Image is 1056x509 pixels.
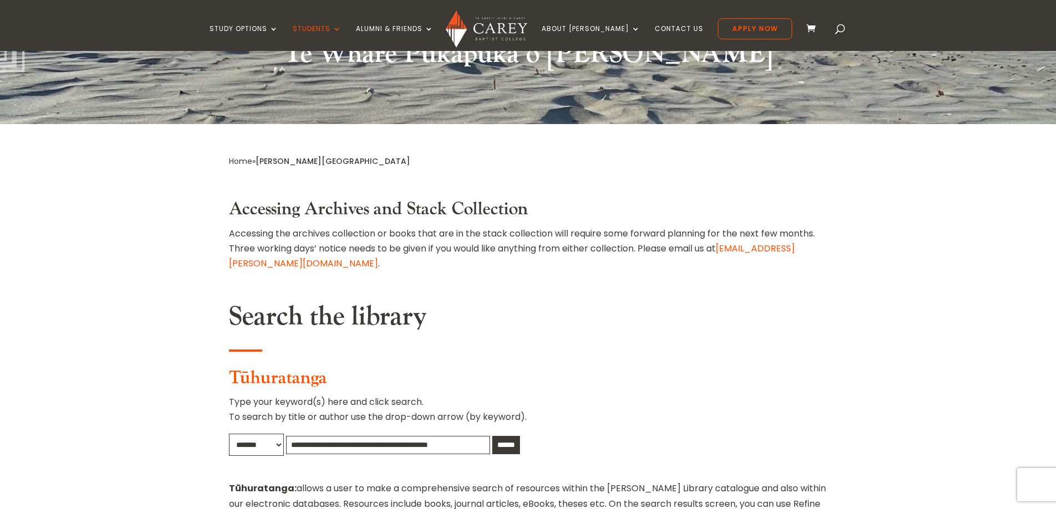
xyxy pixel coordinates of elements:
a: Home [229,156,252,167]
a: Contact Us [655,25,703,51]
p: Accessing the archives collection or books that are in the stack collection will require some for... [229,226,828,271]
h3: Accessing Archives and Stack Collection [229,199,828,225]
h3: Tūhuratanga [229,368,828,394]
span: [PERSON_NAME][GEOGRAPHIC_DATA] [256,156,410,167]
h2: Te Whare Pukapuka o [PERSON_NAME] [229,38,828,76]
a: Study Options [210,25,278,51]
a: Students [293,25,341,51]
h2: Search the library [229,301,828,338]
a: About [PERSON_NAME] [542,25,640,51]
span: » [229,156,410,167]
a: Apply Now [718,18,792,39]
p: Type your keyword(s) here and click search. To search by title or author use the drop-down arrow ... [229,394,828,433]
img: Carey Baptist College [446,11,527,48]
a: Alumni & Friends [356,25,433,51]
strong: Tūhuratanga: [229,482,297,495]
